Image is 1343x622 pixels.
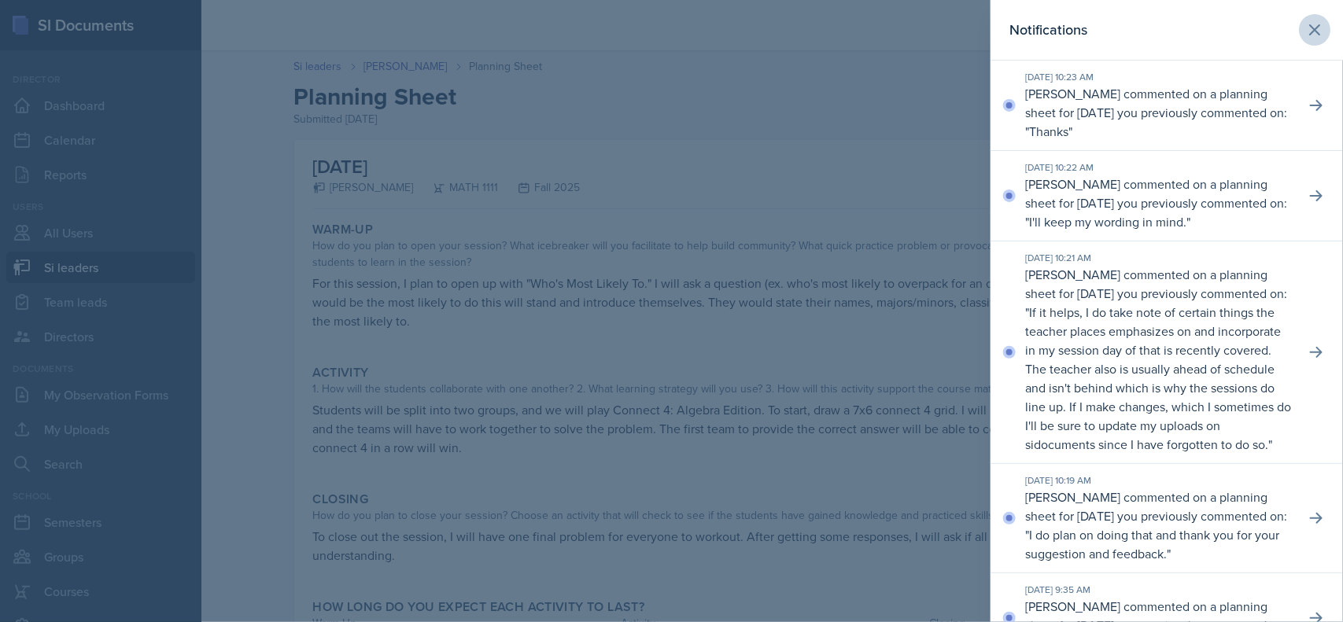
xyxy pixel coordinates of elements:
p: Thanks [1029,123,1068,140]
div: [DATE] 9:35 AM [1025,583,1293,597]
div: [DATE] 10:23 AM [1025,70,1293,84]
p: [PERSON_NAME] commented on a planning sheet for [DATE] you previously commented on: " " [1025,175,1293,231]
div: [DATE] 10:19 AM [1025,473,1293,488]
p: [PERSON_NAME] commented on a planning sheet for [DATE] you previously commented on: " " [1025,265,1293,454]
p: I'll keep my wording in mind. [1029,213,1186,230]
p: [PERSON_NAME] commented on a planning sheet for [DATE] you previously commented on: " " [1025,84,1293,141]
div: [DATE] 10:21 AM [1025,251,1293,265]
p: If it helps, I do take note of certain things the teacher places emphasizes on and incorporate in... [1025,304,1291,453]
p: [PERSON_NAME] commented on a planning sheet for [DATE] you previously commented on: " " [1025,488,1293,563]
div: [DATE] 10:22 AM [1025,160,1293,175]
h2: Notifications [1009,19,1087,41]
p: I do plan on doing that and thank you for your suggestion and feedback. [1025,526,1279,562]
